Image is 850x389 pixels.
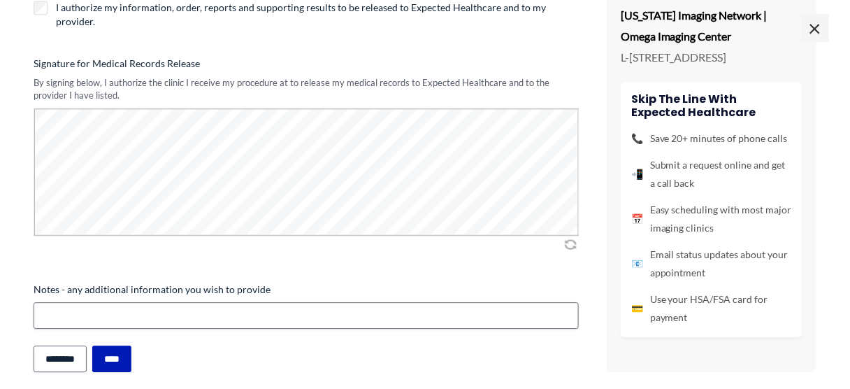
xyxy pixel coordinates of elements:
li: Easy scheduling with most major imaging clinics [631,201,792,237]
span: 📧 [631,255,643,273]
li: Email status updates about your appointment [631,246,792,282]
span: 💳 [631,299,643,318]
p: [US_STATE] Imaging Network | Omega Imaging Center [621,5,802,46]
span: 📞 [631,129,643,148]
h4: Skip the line with Expected Healthcare [631,92,792,118]
li: Save 20+ minutes of phone calls [631,129,792,148]
span: 📲 [631,165,643,183]
label: Notes - any additional information you wish to provide [34,283,579,297]
label: Signature for Medical Records Release [34,57,579,71]
li: Submit a request online and get a call back [631,156,792,192]
span: 📅 [631,210,643,228]
span: × [801,14,829,42]
label: I authorize my information, order, reports and supporting results to be released to Expected Heal... [56,1,579,29]
li: Use your HSA/FSA card for payment [631,290,792,327]
p: L-[STREET_ADDRESS] [621,47,802,68]
img: Clear Signature [562,237,579,251]
div: By signing below, I authorize the clinic I receive my procedure at to release my medical records ... [34,76,579,102]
